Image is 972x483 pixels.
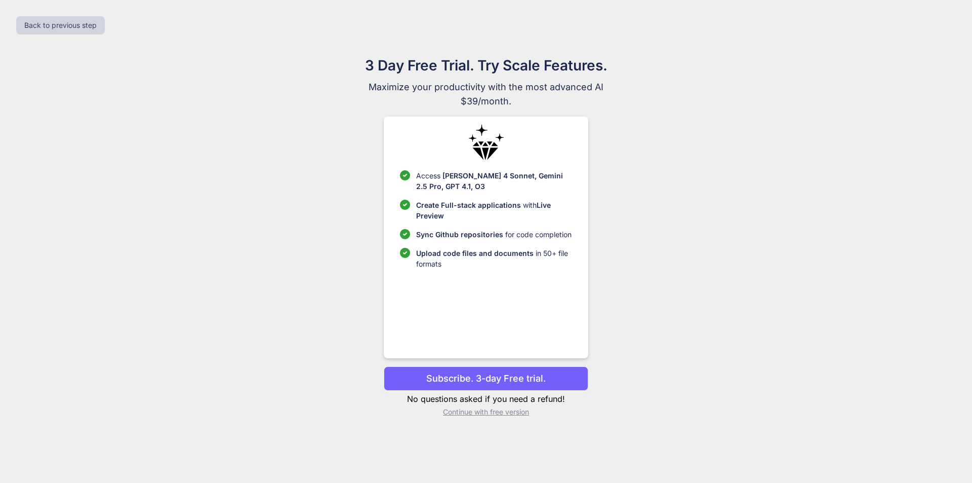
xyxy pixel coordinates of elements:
button: Back to previous step [16,16,105,34]
p: Access [416,170,572,192]
img: checklist [400,170,410,180]
span: Sync Github repositories [416,230,503,239]
span: Upload code files and documents [416,249,534,257]
p: No questions asked if you need a refund! [384,393,588,405]
button: Subscribe. 3-day Free trial. [384,366,588,391]
p: for code completion [416,229,572,240]
span: Create Full-stack applications [416,201,523,209]
p: Subscribe. 3-day Free trial. [426,371,546,385]
p: Continue with free version [384,407,588,417]
p: in 50+ file formats [416,248,572,269]
span: Maximize your productivity with the most advanced AI [316,80,656,94]
img: checklist [400,200,410,210]
img: checklist [400,229,410,239]
span: $39/month. [316,94,656,108]
p: with [416,200,572,221]
img: checklist [400,248,410,258]
h1: 3 Day Free Trial. Try Scale Features. [316,55,656,76]
span: [PERSON_NAME] 4 Sonnet, Gemini 2.5 Pro, GPT 4.1, O3 [416,171,563,191]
